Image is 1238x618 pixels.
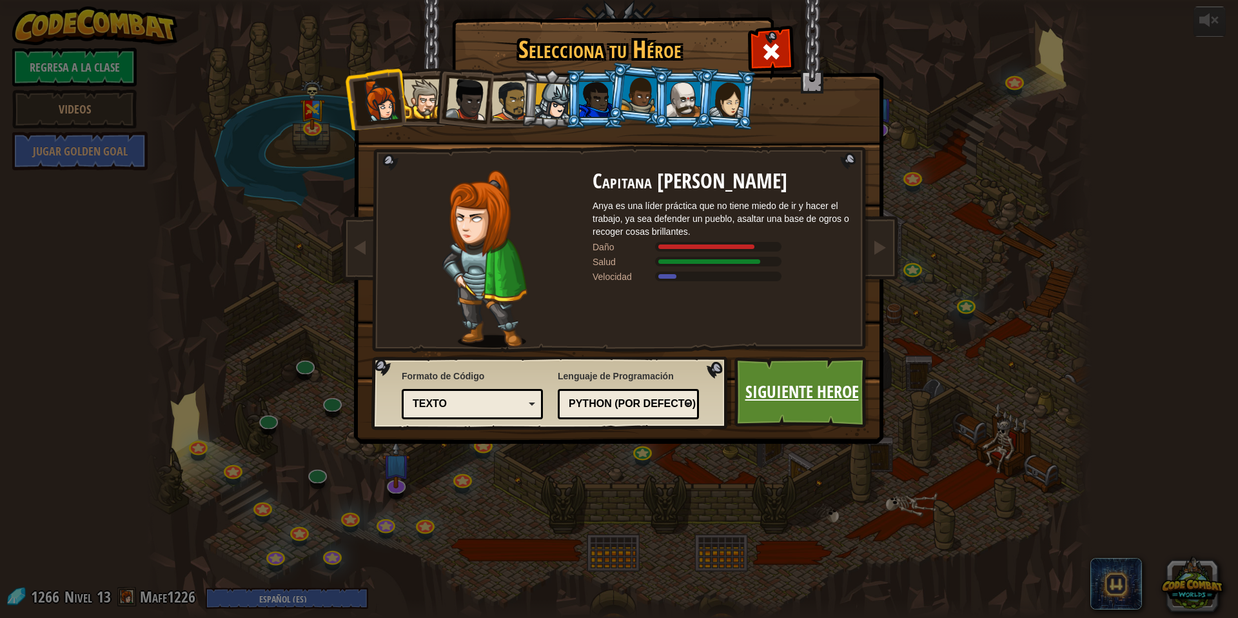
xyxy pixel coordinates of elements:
li: Arryn Muro de piedra [606,62,670,126]
div: Se mueve a 6 metros por segundo. [593,270,850,283]
div: Anya es una líder práctica que no tiene miedo de ir y hacer el trabajo, ya sea defender un pueblo... [593,199,850,238]
img: language-selector-background.png [371,357,731,430]
li: Alejandro El Duelista [477,69,536,129]
div: Texto [413,397,524,412]
img: captain-pose.png [442,170,527,348]
li: Gordon el Firme [565,70,624,128]
div: Daño [593,241,657,254]
li: Hattori Hanzo [520,68,582,130]
a: Siguiente Heroe [734,357,869,428]
li: Capitana Anya Weston [344,67,407,130]
div: Ofertas 120% of listed Guerrero weapon damage. [593,241,850,254]
h2: Capitana [PERSON_NAME] [593,170,850,193]
div: Python (Por defecto) [569,397,680,412]
span: Lenguaje de Programación [558,370,699,383]
li: Illia Forjaescudos [695,68,757,130]
div: Ganancias 140% of listed Guerrero salud de armadura. [593,255,850,268]
h1: Selecciona tu Héroe [455,36,745,63]
li: Dama Ida Corazón Justo [431,65,495,128]
div: Salud [593,255,657,268]
span: Formato de Código [402,370,543,383]
div: Velocidad [593,270,657,283]
li: Señor Tharin Puñotrueno [390,68,448,126]
li: Okar PiesdeTrueno [653,70,711,128]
